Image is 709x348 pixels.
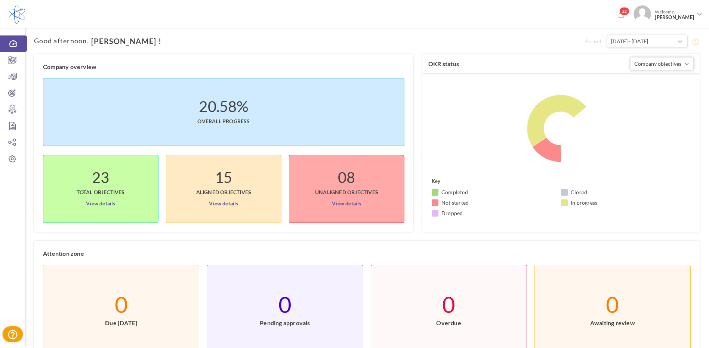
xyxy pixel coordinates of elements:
small: Not started [441,199,469,206]
span: [PERSON_NAME] ! [89,37,161,45]
label: 15 [215,174,232,181]
span: Total objectives [77,181,124,196]
small: Closed [571,189,587,196]
span: Company objectives [634,60,681,67]
label: Key [432,177,441,185]
span: Awaiting review [590,308,635,327]
label: 0 [115,301,128,308]
span: UnAligned Objectives [315,181,378,196]
label: 0 [278,301,292,308]
a: View details [209,196,238,208]
h1: , [34,37,585,45]
label: Attention zone [43,250,84,257]
label: 23 [92,174,109,181]
span: Welcome, [651,5,696,24]
a: View details [332,196,361,208]
a: Notifications [615,10,627,22]
img: Photo [634,5,651,23]
img: Logo [9,5,25,24]
label: 0 [442,301,455,308]
label: 0 [606,301,619,308]
span: 22 [619,7,629,15]
small: Completed [441,189,468,196]
span: Overall progress [197,110,250,125]
span: Aligned Objectives [196,181,252,196]
button: Company objectives [630,57,694,70]
label: OKR status [428,60,459,68]
span: [PERSON_NAME] [655,15,694,20]
label: 08 [338,174,355,181]
label: Company overview [43,63,96,71]
a: Photo Welcome,[PERSON_NAME] [631,2,705,24]
span: Period [585,38,606,45]
span: Pending approvals [260,308,310,327]
span: Good afternoon [34,37,87,45]
small: Dropped [441,209,463,217]
label: 20.58% [199,103,248,110]
small: In progress [571,199,597,206]
span: Overdue [436,308,461,327]
span: Due [DATE] [105,308,137,327]
a: View details [86,196,115,208]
